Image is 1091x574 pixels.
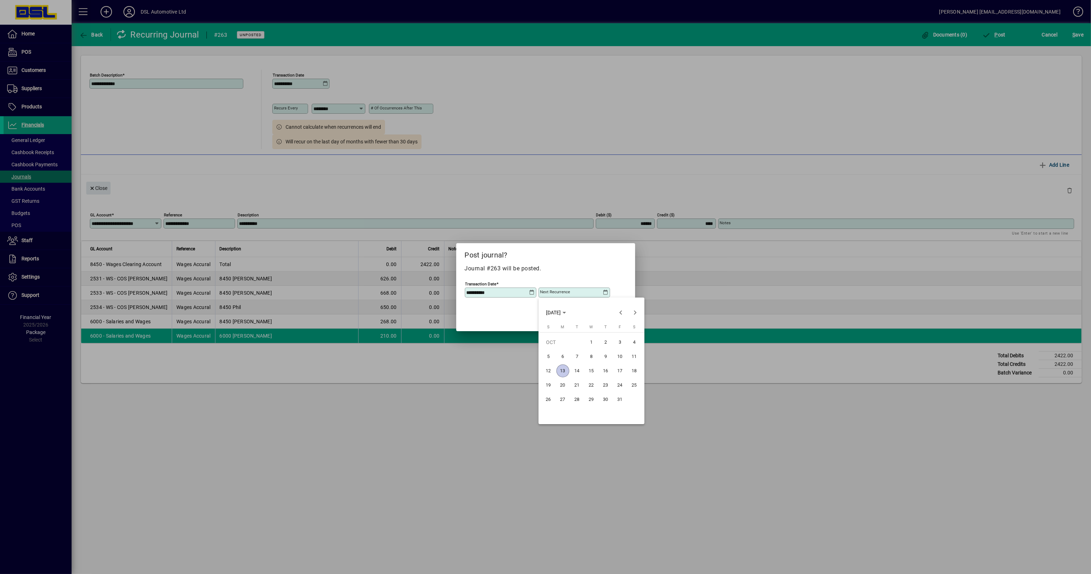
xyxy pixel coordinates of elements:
span: 23 [599,379,612,392]
span: 25 [628,379,641,392]
span: 13 [556,364,569,377]
span: T [576,325,578,329]
button: Fri Oct 31 2025 [613,392,627,407]
button: Sun Oct 05 2025 [541,349,556,364]
span: 21 [571,379,584,392]
button: Tue Oct 14 2025 [570,364,584,378]
button: Sat Oct 04 2025 [627,335,642,349]
button: Fri Oct 03 2025 [613,335,627,349]
span: 15 [585,364,598,377]
span: 10 [614,350,627,363]
span: 29 [585,393,598,406]
button: Tue Oct 21 2025 [570,378,584,392]
span: 18 [628,364,641,377]
button: Wed Oct 29 2025 [584,392,599,407]
span: 8 [585,350,598,363]
span: 16 [599,364,612,377]
button: Mon Oct 06 2025 [556,349,570,364]
span: F [619,325,621,329]
button: Thu Oct 02 2025 [599,335,613,349]
button: Sun Oct 19 2025 [541,378,556,392]
span: T [604,325,607,329]
span: 6 [556,350,569,363]
span: S [547,325,550,329]
button: Fri Oct 10 2025 [613,349,627,364]
span: 5 [542,350,555,363]
span: W [590,325,593,329]
button: Mon Oct 13 2025 [556,364,570,378]
button: Sat Oct 11 2025 [627,349,642,364]
button: Mon Oct 27 2025 [556,392,570,407]
span: M [561,325,565,329]
button: Mon Oct 20 2025 [556,378,570,392]
button: Tue Oct 07 2025 [570,349,584,364]
span: [DATE] [546,310,561,315]
span: 19 [542,379,555,392]
button: Previous month [614,305,628,320]
button: Tue Oct 28 2025 [570,392,584,407]
button: Wed Oct 08 2025 [584,349,599,364]
span: 22 [585,379,598,392]
span: 3 [614,336,627,349]
button: Thu Oct 09 2025 [599,349,613,364]
button: Sun Oct 26 2025 [541,392,556,407]
span: 11 [628,350,641,363]
button: Sat Oct 18 2025 [627,364,642,378]
button: Wed Oct 22 2025 [584,378,599,392]
span: 20 [556,379,569,392]
span: 2 [599,336,612,349]
span: 9 [599,350,612,363]
span: 28 [571,393,584,406]
button: Thu Oct 16 2025 [599,364,613,378]
button: Fri Oct 17 2025 [613,364,627,378]
span: S [633,325,635,329]
span: 26 [542,393,555,406]
span: 24 [614,379,627,392]
span: 4 [628,336,641,349]
span: 7 [571,350,584,363]
button: Next month [628,305,642,320]
span: 14 [571,364,584,377]
span: 31 [614,393,627,406]
button: Thu Oct 30 2025 [599,392,613,407]
span: 12 [542,364,555,377]
button: Sun Oct 12 2025 [541,364,556,378]
button: Fri Oct 24 2025 [613,378,627,392]
span: 30 [599,393,612,406]
button: Wed Oct 15 2025 [584,364,599,378]
button: Wed Oct 01 2025 [584,335,599,349]
button: Sat Oct 25 2025 [627,378,642,392]
span: 1 [585,336,598,349]
button: Choose month and year [543,306,569,319]
span: 27 [556,393,569,406]
button: Thu Oct 23 2025 [599,378,613,392]
td: OCT [541,335,584,349]
span: 17 [614,364,627,377]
